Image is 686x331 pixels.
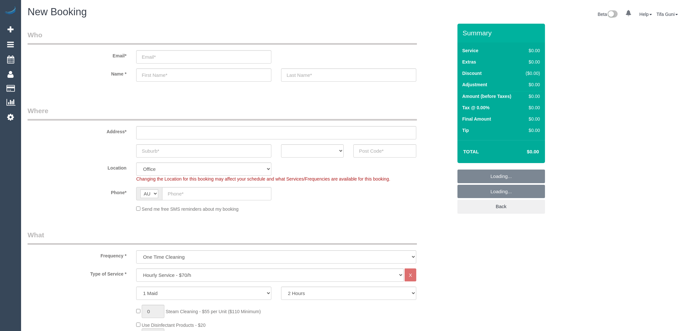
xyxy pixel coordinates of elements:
[136,68,271,82] input: First Name*
[523,93,540,100] div: $0.00
[597,12,618,17] a: Beta
[656,12,678,17] a: Tifa Guni
[28,30,417,45] legend: Who
[523,81,540,88] div: $0.00
[523,47,540,54] div: $0.00
[523,127,540,134] div: $0.00
[136,144,271,158] input: Suburb*
[4,6,17,16] img: Automaid Logo
[462,116,491,122] label: Final Amount
[142,323,206,328] span: Use Disinfectant Products - $20
[462,59,476,65] label: Extras
[462,127,469,134] label: Tip
[462,70,482,77] label: Discount
[142,207,239,212] span: Send me free SMS reminders about my booking
[639,12,652,17] a: Help
[162,187,271,200] input: Phone*
[353,144,416,158] input: Post Code*
[23,50,131,59] label: Email*
[166,309,261,314] span: Steam Cleaning - $55 per Unit ($110 Minimum)
[136,176,390,182] span: Changing the Location for this booking may affect your schedule and what Services/Frequencies are...
[463,29,542,37] h3: Summary
[28,6,87,18] span: New Booking
[462,47,479,54] label: Service
[523,70,540,77] div: ($0.00)
[507,149,539,155] h4: $0.00
[23,162,131,171] label: Location
[23,187,131,196] label: Phone*
[457,200,545,213] a: Back
[523,59,540,65] div: $0.00
[523,116,540,122] div: $0.00
[281,68,416,82] input: Last Name*
[23,68,131,77] label: Name *
[462,104,490,111] label: Tax @ 0.00%
[462,81,487,88] label: Adjustment
[23,268,131,277] label: Type of Service *
[23,126,131,135] label: Address*
[462,93,511,100] label: Amount (before Taxes)
[136,50,271,64] input: Email*
[607,10,618,19] img: New interface
[28,106,417,121] legend: Where
[23,250,131,259] label: Frequency *
[463,149,479,154] strong: Total
[28,230,417,245] legend: What
[523,104,540,111] div: $0.00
